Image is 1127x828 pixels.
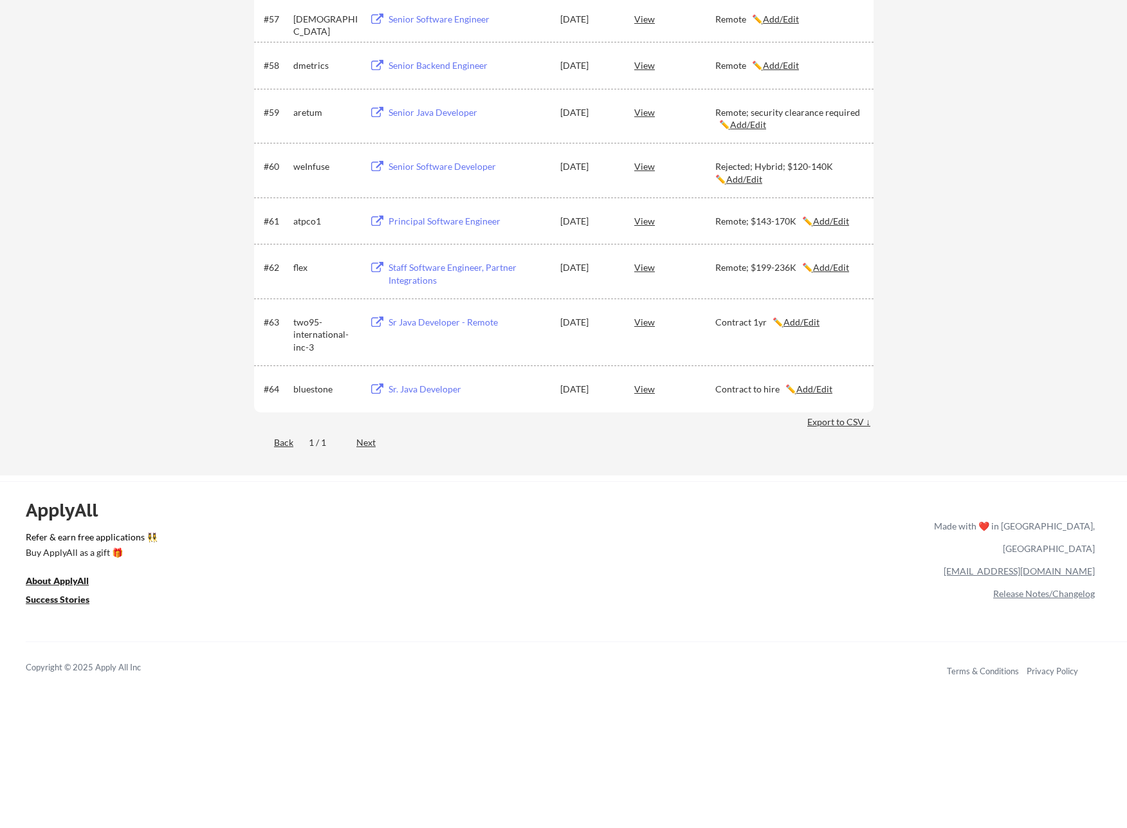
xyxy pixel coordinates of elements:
[560,59,617,72] div: [DATE]
[293,215,358,228] div: atpco1
[929,515,1095,560] div: Made with ❤️ in [GEOGRAPHIC_DATA], [GEOGRAPHIC_DATA]
[26,499,113,521] div: ApplyAll
[560,106,617,119] div: [DATE]
[763,60,799,71] u: Add/Edit
[309,436,341,449] div: 1 / 1
[634,53,715,77] div: View
[26,593,107,609] a: Success Stories
[293,261,358,274] div: flex
[264,59,289,72] div: #58
[715,59,862,72] div: Remote ✏️
[715,215,862,228] div: Remote; $143-170K ✏️
[26,594,89,605] u: Success Stories
[389,106,548,119] div: Senior Java Developer
[560,215,617,228] div: [DATE]
[1027,666,1078,676] a: Privacy Policy
[264,383,289,396] div: #64
[26,546,154,562] a: Buy ApplyAll as a gift 🎁
[389,261,548,286] div: Staff Software Engineer, Partner Integrations
[264,215,289,228] div: #61
[726,174,762,185] u: Add/Edit
[560,160,617,173] div: [DATE]
[715,13,862,26] div: Remote ✏️
[389,383,548,396] div: Sr. Java Developer
[634,209,715,232] div: View
[813,216,849,226] u: Add/Edit
[796,383,832,394] u: Add/Edit
[944,566,1095,576] a: [EMAIL_ADDRESS][DOMAIN_NAME]
[26,575,89,586] u: About ApplyAll
[293,13,358,38] div: [DEMOGRAPHIC_DATA]
[715,106,862,131] div: Remote; security clearance required ✏️
[715,261,862,274] div: Remote; $199-236K ✏️
[389,160,548,173] div: Senior Software Developer
[634,310,715,333] div: View
[254,436,293,449] div: Back
[715,316,862,329] div: Contract 1yr ✏️
[264,13,289,26] div: #57
[264,160,289,173] div: #60
[634,154,715,178] div: View
[293,160,358,173] div: weInfuse
[634,255,715,279] div: View
[26,548,154,557] div: Buy ApplyAll as a gift 🎁
[264,316,289,329] div: #63
[389,13,548,26] div: Senior Software Engineer
[389,59,548,72] div: Senior Backend Engineer
[389,316,548,329] div: Sr Java Developer - Remote
[293,106,358,119] div: aretum
[26,661,174,674] div: Copyright © 2025 Apply All Inc
[634,100,715,124] div: View
[807,416,874,428] div: Export to CSV ↓
[715,383,862,396] div: Contract to hire ✏️
[783,317,820,327] u: Add/Edit
[560,383,617,396] div: [DATE]
[560,316,617,329] div: [DATE]
[26,533,665,546] a: Refer & earn free applications 👯‍♀️
[730,119,766,130] u: Add/Edit
[560,13,617,26] div: [DATE]
[293,383,358,396] div: bluestone
[813,262,849,273] u: Add/Edit
[356,436,390,449] div: Next
[634,377,715,400] div: View
[763,14,799,24] u: Add/Edit
[634,7,715,30] div: View
[715,160,862,185] div: Rejected; Hybrid; $120-140K ✏️
[264,261,289,274] div: #62
[26,575,107,591] a: About ApplyAll
[560,261,617,274] div: [DATE]
[947,666,1019,676] a: Terms & Conditions
[389,215,548,228] div: Principal Software Engineer
[293,59,358,72] div: dmetrics
[293,316,358,354] div: two95-international-inc-3
[264,106,289,119] div: #59
[993,588,1095,599] a: Release Notes/Changelog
